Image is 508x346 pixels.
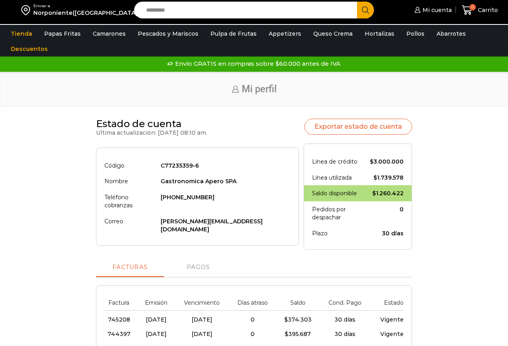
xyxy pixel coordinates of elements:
[184,299,220,306] span: Vencimiento
[134,26,202,41] a: Pescados y Mariscos
[373,174,377,181] span: $
[104,189,157,213] th: Teléfono cobranzas
[187,264,210,271] span: Pagos
[420,6,452,14] span: Mi cuenta
[206,26,261,41] a: Pulpa de Frutas
[370,158,404,165] bdi: 3.000.000
[304,119,412,135] a: Exportar estado de cuenta
[384,299,404,306] span: Estado
[146,316,167,323] span: [DATE]
[335,316,355,323] span: 30 días
[284,316,288,323] span: $
[460,1,500,20] a: 0 Carrito
[335,330,355,338] span: 30 días
[265,26,305,41] a: Appetizers
[312,201,365,225] th: Pedidos por despachar
[96,130,207,136] p: Ultima actualización: [DATE] 08:10 am.
[285,330,288,338] span: $
[312,225,365,241] th: Plazo
[312,185,365,201] th: Saldo disponible
[21,3,33,17] img: address-field-icon.svg
[33,3,139,9] div: Enviar a
[372,190,376,197] span: $
[33,9,139,17] div: Norponiente([GEOGRAPHIC_DATA])
[284,316,312,323] bdi: 374.303
[145,299,167,306] span: Emisión
[96,118,207,130] h2: Estado de cuenta
[192,330,212,338] span: [DATE]
[366,225,404,241] td: 30 días
[7,41,52,57] a: Descuentos
[476,6,498,14] span: Carrito
[242,83,277,95] span: Mi perfil
[157,156,290,174] td: C77235359-6
[251,330,255,338] span: 0
[108,330,131,338] span: 744397
[373,174,404,181] bdi: 1.739.578
[285,330,311,338] bdi: 395.687
[40,26,85,41] a: Papas Fritas
[402,26,428,41] a: Pollos
[361,26,398,41] a: Hortalizas
[237,299,268,306] span: Días atraso
[357,2,374,18] button: Search button
[146,330,167,338] span: [DATE]
[328,299,361,306] span: Cond. Pago
[433,26,470,41] a: Abarrotes
[469,4,476,10] span: 0
[290,299,306,306] span: Saldo
[104,156,157,174] th: Código
[312,170,365,186] th: Línea utilizada
[7,26,36,41] a: Tienda
[157,174,290,190] td: Gastronomica Apero SPA
[192,316,212,323] span: [DATE]
[108,299,129,306] span: Factura
[104,174,157,190] th: Nombre
[96,258,164,277] a: Facturas
[251,316,255,323] span: 0
[112,264,148,270] span: Facturas
[157,213,290,237] td: [PERSON_NAME][EMAIL_ADDRESS][DOMAIN_NAME]
[372,190,404,197] bdi: 1.260.422
[380,330,404,338] span: Vigente
[89,26,130,41] a: Camarones
[164,258,233,277] a: Pagos
[312,152,365,170] th: Línea de crédito
[104,213,157,237] th: Correo
[108,316,130,323] span: 745208
[370,158,373,165] span: $
[380,316,404,323] span: Vigente
[309,26,357,41] a: Queso Crema
[157,189,290,213] td: [PHONE_NUMBER]
[412,2,452,18] a: Mi cuenta
[366,201,404,225] td: 0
